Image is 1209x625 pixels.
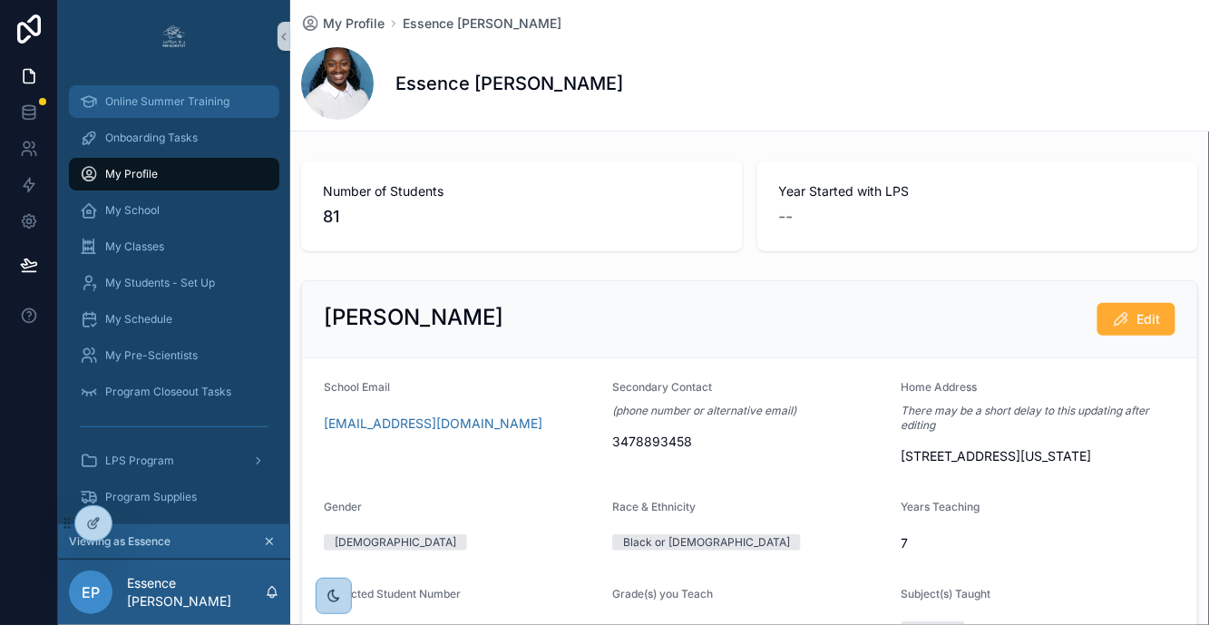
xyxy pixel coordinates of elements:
h2: [PERSON_NAME] [324,303,503,332]
span: Program Closeout Tasks [105,385,231,399]
a: My School [69,194,279,227]
span: Secondary Contact [612,380,712,394]
span: My School [105,203,160,218]
span: Number of Students [323,182,721,200]
a: Essence [PERSON_NAME] [403,15,561,33]
a: Online Summer Training [69,85,279,118]
span: Race & Ethnicity [612,500,696,513]
span: My Pre-Scientists [105,348,198,363]
h1: Essence [PERSON_NAME] [395,71,623,96]
span: Viewing as Essence [69,534,171,549]
span: Online Summer Training [105,94,229,109]
span: Home Address [902,380,978,394]
span: 7 [902,534,1175,552]
p: Essence [PERSON_NAME] [127,574,265,610]
span: School Email [324,380,390,394]
span: Subject(s) Taught [902,587,991,601]
a: My Pre-Scientists [69,339,279,372]
div: scrollable content [58,73,290,524]
span: Gender [324,500,362,513]
em: There may be a short delay to this updating after editing [902,404,1175,433]
a: LPS Program [69,444,279,477]
a: My Profile [301,15,385,33]
a: [EMAIL_ADDRESS][DOMAIN_NAME] [324,415,542,433]
button: Edit [1097,303,1175,336]
span: My Students - Set Up [105,276,215,290]
a: Onboarding Tasks [69,122,279,154]
span: My Profile [323,15,385,33]
span: Projected Student Number [324,587,461,601]
div: [DEMOGRAPHIC_DATA] [335,534,456,551]
a: Program Supplies [69,481,279,513]
span: Program Supplies [105,490,197,504]
img: App logo [160,22,189,51]
a: My Classes [69,230,279,263]
span: 81 [323,204,721,229]
span: -- [779,204,794,229]
span: Onboarding Tasks [105,131,198,145]
a: My Profile [69,158,279,190]
span: LPS Program [105,454,174,468]
span: Year Started with LPS [779,182,1177,200]
span: EP [82,581,100,603]
span: My Schedule [105,312,172,327]
span: Edit [1137,310,1161,328]
div: Black or [DEMOGRAPHIC_DATA] [623,534,790,551]
span: [STREET_ADDRESS][US_STATE] [902,447,1175,465]
a: My Schedule [69,303,279,336]
span: Grade(s) you Teach [612,587,713,601]
span: My Classes [105,239,164,254]
span: Years Teaching [902,500,980,513]
a: My Students - Set Up [69,267,279,299]
a: Program Closeout Tasks [69,376,279,408]
span: 3478893458 [612,433,886,451]
em: (phone number or alternative email) [612,404,796,418]
span: My Profile [105,167,158,181]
